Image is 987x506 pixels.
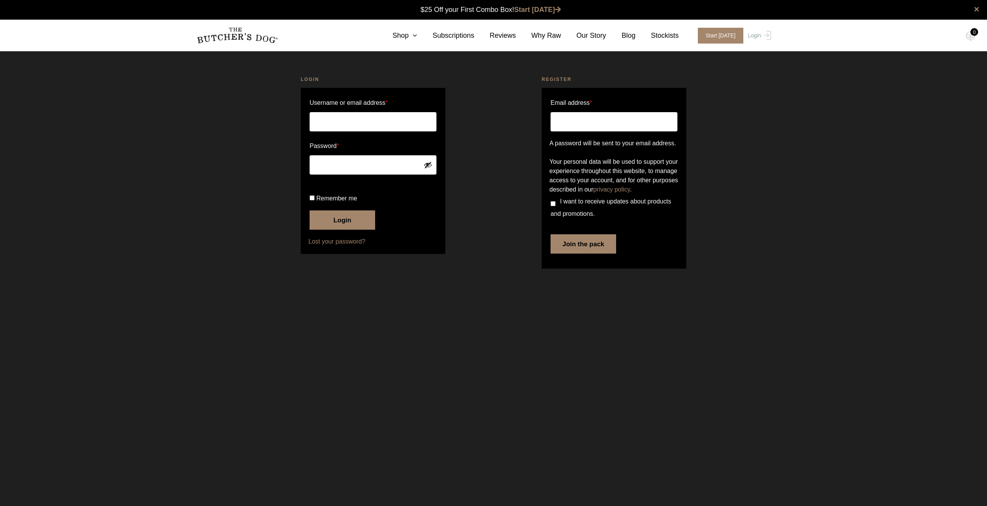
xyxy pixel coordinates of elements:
a: Login [746,28,771,44]
label: Email address [551,97,592,109]
a: Our Story [561,30,606,41]
input: Remember me [310,195,315,200]
a: Reviews [474,30,516,41]
a: Start [DATE] [514,6,561,13]
p: A password will be sent to your email address. [549,139,679,148]
label: Username or email address [310,97,436,109]
a: close [974,5,979,14]
a: Subscriptions [417,30,474,41]
input: I want to receive updates about products and promotions. [551,201,556,206]
label: Password [310,140,436,152]
a: Stockists [635,30,679,41]
button: Join the pack [551,234,616,254]
button: Show password [424,161,432,169]
a: Start [DATE] [690,28,746,44]
span: Remember me [316,195,357,202]
img: TBD_Cart-Empty.png [966,31,975,41]
a: privacy policy [593,186,630,193]
button: Login [310,210,375,230]
span: I want to receive updates about products and promotions. [551,198,671,217]
a: Blog [606,30,635,41]
a: Lost your password? [308,237,438,246]
a: Why Raw [516,30,561,41]
h2: Login [301,76,445,83]
span: Start [DATE] [698,28,743,44]
p: Your personal data will be used to support your experience throughout this website, to manage acc... [549,157,679,194]
a: Shop [377,30,417,41]
h2: Register [542,76,686,83]
div: 0 [970,28,978,36]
